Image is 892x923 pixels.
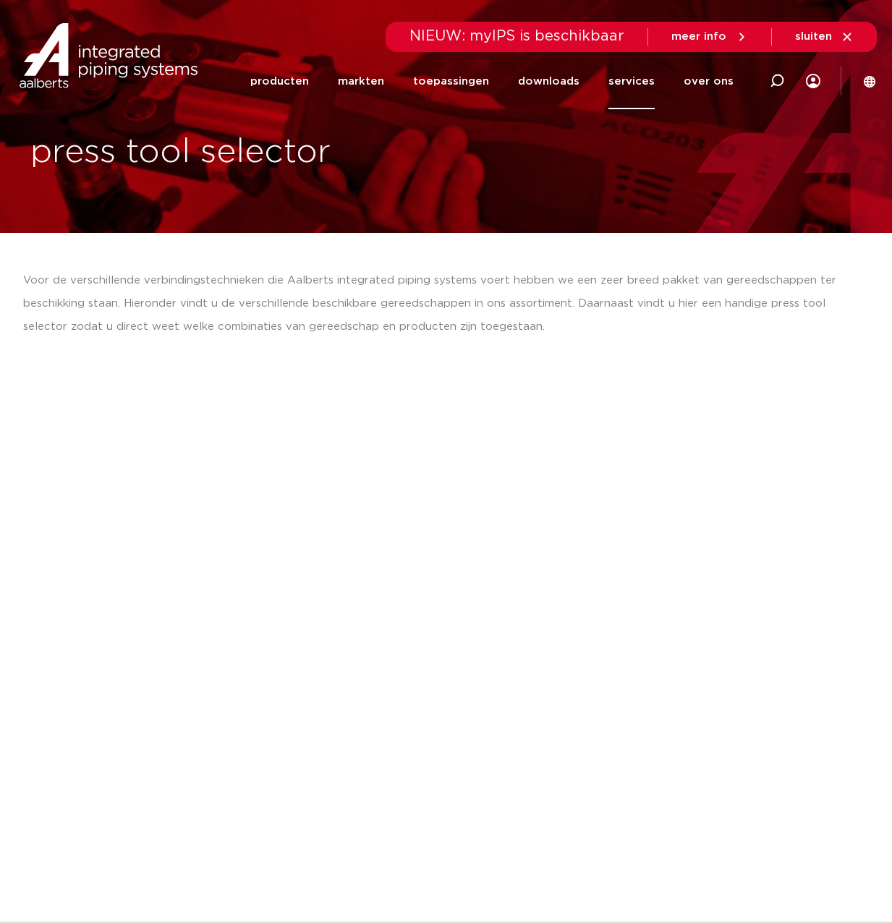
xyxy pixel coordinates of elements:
div: my IPS [806,52,820,110]
span: sluiten [795,31,832,42]
span: meer info [671,31,726,42]
h1: press tool selector [30,129,439,176]
a: toepassingen [413,54,489,109]
a: over ons [684,54,734,109]
a: markten [338,54,384,109]
a: services [608,54,655,109]
a: meer info [671,30,748,43]
a: sluiten [795,30,854,43]
div: Voor de verschillende verbindingstechnieken die Aalberts integrated piping systems voert hebben w... [23,269,870,339]
nav: Menu [250,54,734,109]
a: downloads [518,54,579,109]
span: NIEUW: myIPS is beschikbaar [409,29,624,43]
a: producten [250,54,309,109]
